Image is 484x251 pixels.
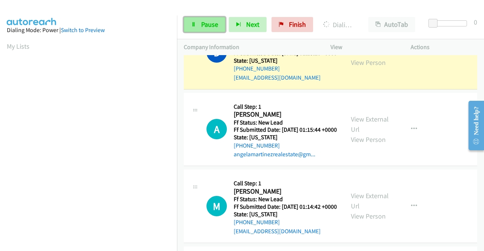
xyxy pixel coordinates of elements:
[234,126,337,134] h5: Ff Submitted Date: [DATE] 01:15:44 +0000
[289,20,306,29] span: Finish
[201,20,218,29] span: Pause
[234,151,315,158] a: angelamartinezrealestate@gm...
[234,103,337,111] h5: Call Step: 1
[61,26,105,34] a: Switch to Preview
[206,119,227,139] div: The call is yet to be attempted
[351,212,386,220] a: View Person
[206,119,227,139] h1: A
[234,187,335,196] h2: [PERSON_NAME]
[351,115,389,134] a: View External Url
[234,110,335,119] h2: [PERSON_NAME]
[234,134,337,141] h5: State: [US_STATE]
[234,74,321,81] a: [EMAIL_ADDRESS][DOMAIN_NAME]
[474,17,477,27] div: 0
[432,20,467,26] div: Delay between calls (in seconds)
[234,203,337,211] h5: Ff Submitted Date: [DATE] 01:14:42 +0000
[206,196,227,216] div: The call is yet to be attempted
[411,43,477,52] p: Actions
[351,135,386,144] a: View Person
[330,43,397,52] p: View
[351,58,386,67] a: View Person
[271,17,313,32] a: Finish
[234,219,280,226] a: [PHONE_NUMBER]
[184,43,317,52] p: Company Information
[323,20,355,30] p: Dialing [PERSON_NAME]
[234,142,280,149] a: [PHONE_NUMBER]
[234,180,337,187] h5: Call Step: 1
[7,42,29,51] a: My Lists
[206,196,227,216] h1: M
[7,26,170,35] div: Dialing Mode: Power |
[234,65,280,72] a: [PHONE_NUMBER]
[234,228,321,235] a: [EMAIL_ADDRESS][DOMAIN_NAME]
[234,211,337,218] h5: State: [US_STATE]
[234,57,337,65] h5: State: [US_STATE]
[234,196,337,203] h5: Ff Status: New Lead
[229,17,267,32] button: Next
[462,95,484,156] iframe: Resource Center
[184,17,225,32] a: Pause
[246,20,259,29] span: Next
[234,119,337,126] h5: Ff Status: New Lead
[368,17,415,32] button: AutoTab
[351,191,389,210] a: View External Url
